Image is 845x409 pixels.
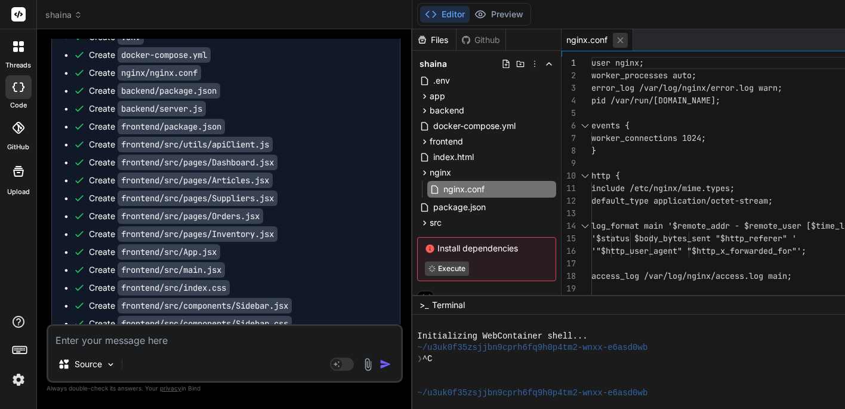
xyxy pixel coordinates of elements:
div: 17 [562,257,576,270]
div: 12 [562,195,576,207]
div: Click to collapse the range. [577,220,593,232]
span: app [430,90,445,102]
div: Create [89,264,225,276]
div: Create [89,174,273,186]
span: Install dependencies [425,242,548,254]
code: frontend/src/pages/Orders.jsx [118,208,263,224]
div: 11 [562,182,576,195]
div: Click to collapse the range. [577,119,593,132]
span: '"$http_user_agent" "$http_x [591,245,725,256]
label: Upload [7,187,30,197]
code: nginx/nginx.conf [118,65,201,81]
div: Create [89,156,277,168]
span: ^C [422,353,433,365]
div: Files [412,34,456,46]
div: Create [89,210,263,222]
code: frontend/src/pages/Suppliers.jsx [118,190,277,206]
span: error_log /var/log/nginx/error.log warn; [591,82,782,93]
code: frontend/src/pages/Dashboard.jsx [118,155,277,170]
span: nginx.conf [442,182,486,196]
div: 15 [562,232,576,245]
div: 4 [562,94,576,107]
p: Source [75,358,102,370]
div: 18 [562,270,576,282]
label: threads [5,60,31,70]
div: Create [89,67,201,79]
div: 8 [562,144,576,157]
span: } [591,145,596,156]
span: pid /var/run/[DOMAIN_NAME]; [591,95,720,106]
span: user nginx; [591,57,644,68]
div: Click to collapse the range. [577,170,593,182]
span: ❯ [417,353,422,365]
div: 2 [562,69,576,82]
div: Create [89,121,225,133]
div: Create [89,85,220,97]
span: default_type application/octet-stream; [591,195,773,206]
span: index.html [432,150,475,164]
span: include /etc/nginx/mime.types; [591,183,735,193]
div: 14 [562,220,576,232]
code: frontend/package.json [118,119,225,134]
div: Create [89,228,277,240]
div: 5 [562,107,576,119]
button: Editor [420,6,470,23]
code: frontend/src/main.jsx [118,262,225,278]
div: 16 [562,245,576,257]
span: shaina [45,9,82,21]
code: frontend/src/pages/Articles.jsx [118,173,273,188]
code: frontend/src/App.jsx [118,244,220,260]
span: http_referer" ' [725,233,797,244]
span: nginx.conf [566,34,607,46]
span: backend [430,104,464,116]
span: _forwarded_for"'; [725,245,806,256]
div: 1 [562,57,576,69]
div: Create [89,139,273,150]
button: Execute [425,262,469,276]
span: '$status $body_bytes_sent "$ [591,233,725,244]
span: shaina [420,58,447,70]
span: events { [591,120,630,131]
code: frontend/src/pages/Inventory.jsx [118,226,277,242]
code: backend/package.json [118,83,220,99]
div: 7 [562,132,576,144]
span: nginx [430,167,451,179]
span: frontend [430,136,463,147]
img: icon [380,358,391,370]
img: Pick Models [106,359,116,370]
code: frontend/src/index.css [118,280,230,296]
div: 3 [562,82,576,94]
span: ~/u3uk0f35zsjjbn9cprh6fq9h0p4tm2-wnxx-e6asd0wb [417,342,647,353]
code: backend/server.js [118,101,206,116]
span: access_log /var/log/nginx/access.log main; [591,270,792,281]
span: log_format main '$remote_addr - $remote_user [ [591,220,811,231]
span: >_ [420,299,428,311]
img: settings [8,370,29,390]
span: worker_processes auto; [591,70,696,81]
img: attachment [361,358,375,371]
span: src [430,217,442,229]
div: 6 [562,119,576,132]
div: Create [89,49,211,61]
span: package.json [432,200,487,214]
span: docker-compose.yml [432,119,517,133]
span: ~/u3uk0f35zsjjbn9cprh6fq9h0p4tm2-wnxx-e6asd0wb [417,388,647,399]
div: Create [89,246,220,258]
div: 9 [562,157,576,170]
div: Create [89,300,292,312]
div: Create [89,318,292,330]
div: 19 [562,282,576,295]
label: GitHub [7,142,29,152]
span: privacy [160,385,181,392]
span: .env [432,73,451,88]
div: Github [457,34,505,46]
p: Always double-check its answers. Your in Bind [47,383,403,394]
div: 13 [562,207,576,220]
code: docker-compose.yml [118,47,211,63]
div: 10 [562,170,576,182]
button: Preview [470,6,528,23]
div: Create [89,282,230,294]
code: frontend/src/components/Sidebar.css [118,316,292,331]
code: frontend/src/components/Sidebar.jsx [118,298,292,313]
span: http { [591,170,620,181]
